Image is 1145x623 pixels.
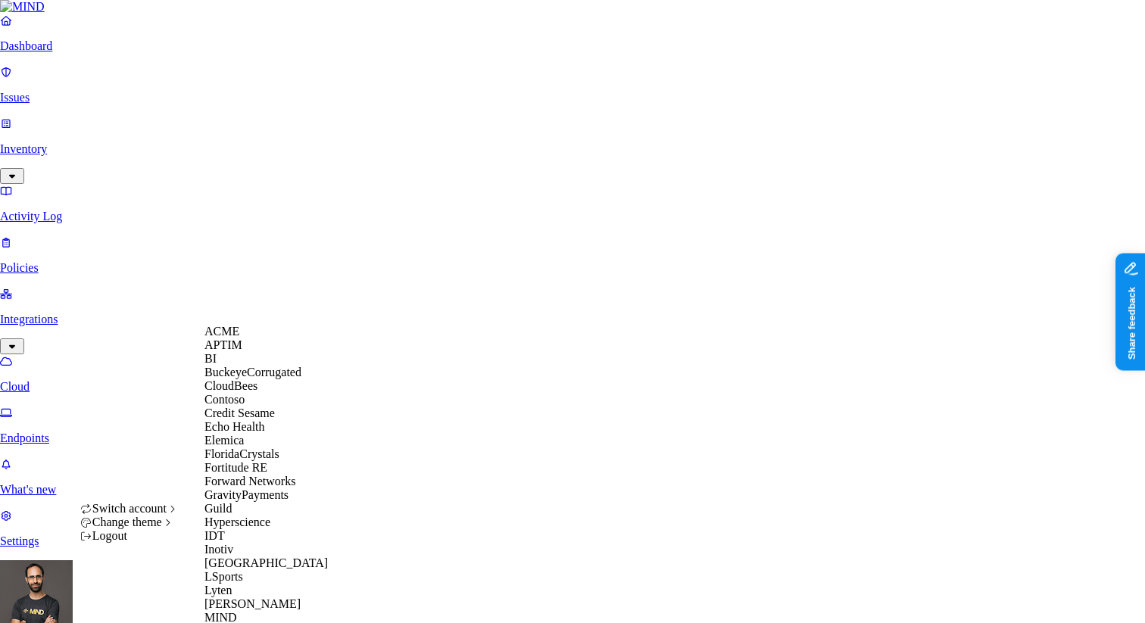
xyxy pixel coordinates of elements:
[204,325,239,338] span: ACME
[204,543,233,556] span: Inotiv
[204,475,295,487] span: Forward Networks
[204,338,242,351] span: APTIM
[204,407,275,419] span: Credit Sesame
[204,434,244,447] span: Elemica
[204,393,245,406] span: Contoso
[204,366,301,378] span: BuckeyeCorrugated
[204,379,257,392] span: CloudBees
[92,516,162,528] span: Change theme
[204,502,232,515] span: Guild
[92,502,167,515] span: Switch account
[204,570,243,583] span: LSports
[204,584,232,597] span: Lyten
[204,516,270,528] span: Hyperscience
[204,597,301,610] span: [PERSON_NAME]
[204,556,328,569] span: [GEOGRAPHIC_DATA]
[204,420,265,433] span: Echo Health
[204,488,289,501] span: GravityPayments
[204,529,225,542] span: IDT
[204,447,279,460] span: FloridaCrystals
[204,461,267,474] span: Fortitude RE
[80,529,179,543] div: Logout
[204,352,217,365] span: BI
